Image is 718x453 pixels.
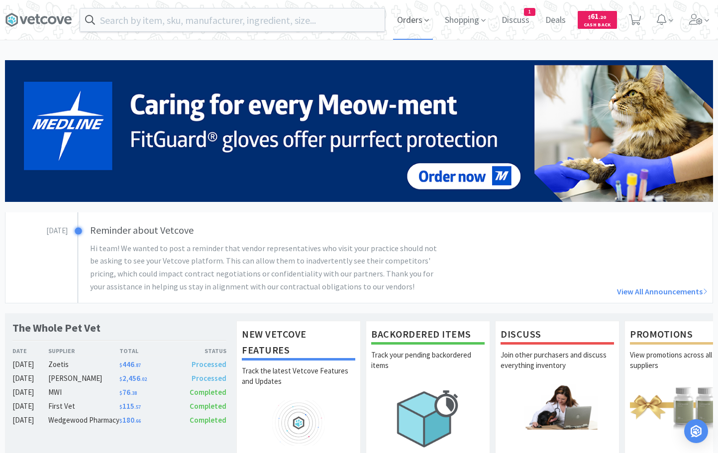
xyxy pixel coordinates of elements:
[242,326,355,361] h1: New Vetcove Features
[5,222,68,237] h3: [DATE]
[119,362,122,368] span: $
[578,6,617,33] a: $61.20Cash Back
[130,390,137,396] span: . 38
[192,373,226,383] span: Processed
[48,386,119,398] div: MWI
[12,386,226,398] a: [DATE]MWI$76.38Completed
[192,360,226,369] span: Processed
[119,376,122,382] span: $
[80,8,385,31] input: Search by item, sku, manufacturer, ingredient, size...
[12,386,48,398] div: [DATE]
[90,242,438,293] p: Hi team! We wanted to post a reminder that vendor representatives who visit your practice should ...
[599,14,606,20] span: . 20
[190,401,226,411] span: Completed
[190,387,226,397] span: Completed
[12,372,48,384] div: [DATE]
[5,60,713,202] img: 5b85490d2c9a43ef9873369d65f5cc4c_481.png
[119,390,122,396] span: $
[12,359,48,370] div: [DATE]
[242,365,355,400] p: Track the latest Vetcove Features and Updates
[48,346,119,356] div: Supplier
[190,415,226,425] span: Completed
[584,22,611,29] span: Cash Back
[501,384,614,430] img: hero_discuss.png
[90,222,477,238] h3: Reminder about Vetcove
[134,418,141,424] span: . 66
[12,359,226,370] a: [DATE]Zoetis$446.87Processed
[12,414,226,426] a: [DATE]Wedgewood Pharmacy$180.66Completed
[119,404,122,410] span: $
[12,321,101,335] h1: The Whole Pet Vet
[588,14,591,20] span: $
[524,8,535,15] span: 1
[140,376,147,382] span: . 02
[588,11,606,21] span: 61
[173,346,226,356] div: Status
[482,285,708,298] a: View All Announcements
[119,387,137,397] span: 76
[12,372,226,384] a: [DATE][PERSON_NAME]$2,456.02Processed
[119,418,122,424] span: $
[119,415,141,425] span: 180
[501,326,614,345] h1: Discuss
[134,362,141,368] span: . 87
[48,414,119,426] div: Wedgewood Pharmacy
[541,16,570,25] a: Deals
[12,400,48,412] div: [DATE]
[134,404,141,410] span: . 57
[119,346,173,356] div: Total
[242,400,355,446] img: hero_feature_roadmap.png
[12,414,48,426] div: [DATE]
[12,400,226,412] a: [DATE]First Vet$115.57Completed
[48,372,119,384] div: [PERSON_NAME]
[48,359,119,370] div: Zoetis
[119,401,141,411] span: 115
[371,350,485,384] p: Track your pending backordered items
[119,373,147,383] span: 2,456
[12,346,48,356] div: Date
[684,419,708,443] div: Open Intercom Messenger
[371,326,485,345] h1: Backordered Items
[498,16,533,25] a: Discuss1
[119,360,141,369] span: 446
[371,384,485,453] img: hero_backorders.png
[501,350,614,384] p: Join other purchasers and discuss everything inventory
[48,400,119,412] div: First Vet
